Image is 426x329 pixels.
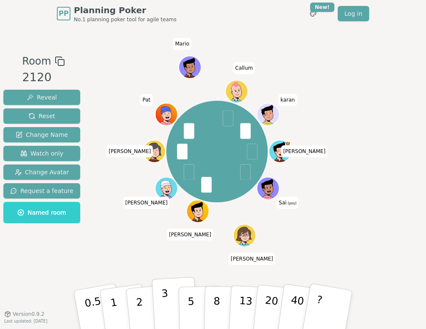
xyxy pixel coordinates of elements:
span: Reset [28,112,55,120]
span: Watch only [20,149,64,158]
span: Click to change your name [123,197,170,209]
button: Named room [3,202,80,223]
span: Click to change your name [229,253,275,265]
span: Planning Poker [74,4,177,16]
button: Change Avatar [3,164,80,180]
span: Click to change your name [140,94,153,106]
span: Request a feature [10,187,73,195]
span: Change Avatar [15,168,69,176]
span: Click to change your name [167,229,213,241]
button: Reveal [3,90,80,105]
span: Mohamed is the host [285,141,290,147]
span: Click to change your name [277,197,299,209]
button: Reset [3,108,80,124]
span: (you) [286,201,297,205]
button: Version0.9.2 [4,311,45,318]
button: Watch only [3,146,80,161]
span: Click to change your name [278,94,297,106]
span: Click to change your name [233,62,255,74]
span: PP [59,9,68,19]
span: Click to change your name [173,38,191,50]
button: New! [305,6,321,21]
a: PPPlanning PokerNo.1 planning poker tool for agile teams [57,4,177,23]
button: Request a feature [3,183,80,199]
a: Log in [338,6,369,21]
span: Change Name [16,130,68,139]
span: Room [22,54,51,69]
button: Click to change your avatar [258,178,278,199]
span: Named room [17,208,66,217]
span: Click to change your name [106,145,153,157]
div: 2120 [22,69,64,86]
span: Last updated: [DATE] [4,319,48,323]
button: Change Name [3,127,80,142]
span: Version 0.9.2 [13,311,45,318]
span: Reveal [27,93,57,102]
div: New! [310,3,334,12]
span: Click to change your name [281,145,328,157]
span: No.1 planning poker tool for agile teams [74,16,177,23]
